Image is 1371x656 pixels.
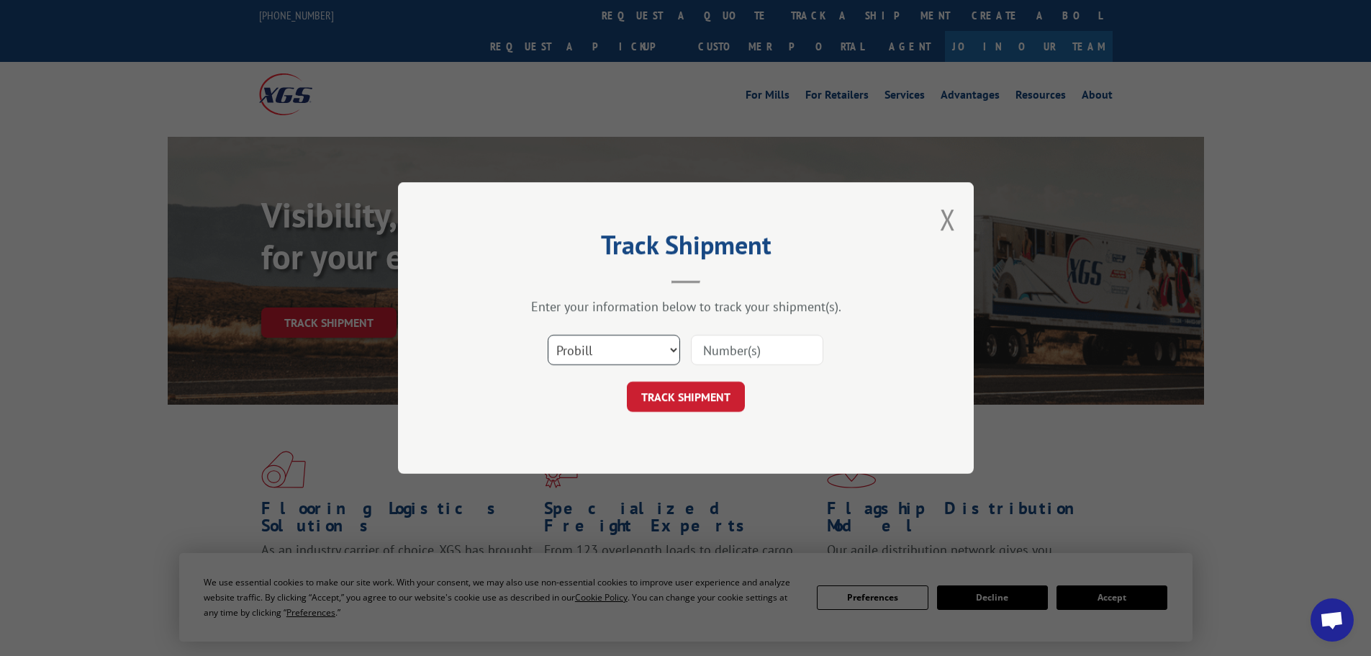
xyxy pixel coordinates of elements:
[470,298,902,315] div: Enter your information below to track your shipment(s).
[1311,598,1354,642] a: Open chat
[627,382,745,412] button: TRACK SHIPMENT
[940,200,956,238] button: Close modal
[691,335,823,365] input: Number(s)
[470,235,902,262] h2: Track Shipment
